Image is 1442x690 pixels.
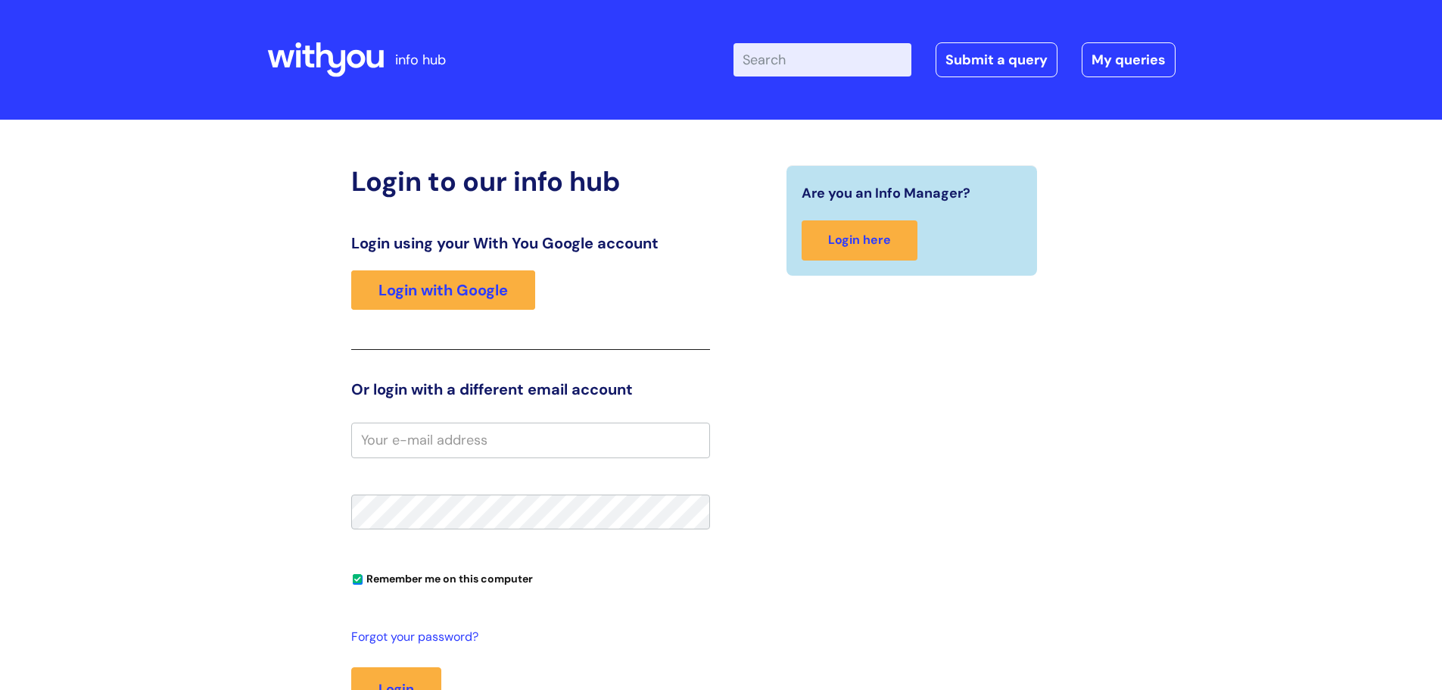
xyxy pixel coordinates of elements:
a: Login here [802,220,917,261]
a: Submit a query [936,42,1057,77]
p: info hub [395,48,446,72]
h3: Login using your With You Google account [351,234,710,252]
div: You can uncheck this option if you're logging in from a shared device [351,566,710,590]
h3: Or login with a different email account [351,380,710,398]
input: Search [733,43,911,76]
input: Remember me on this computer [353,575,363,585]
a: Login with Google [351,270,535,310]
input: Your e-mail address [351,423,710,457]
label: Remember me on this computer [351,569,533,585]
span: Are you an Info Manager? [802,181,970,205]
a: My queries [1082,42,1176,77]
h2: Login to our info hub [351,165,710,198]
a: Forgot your password? [351,626,702,648]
